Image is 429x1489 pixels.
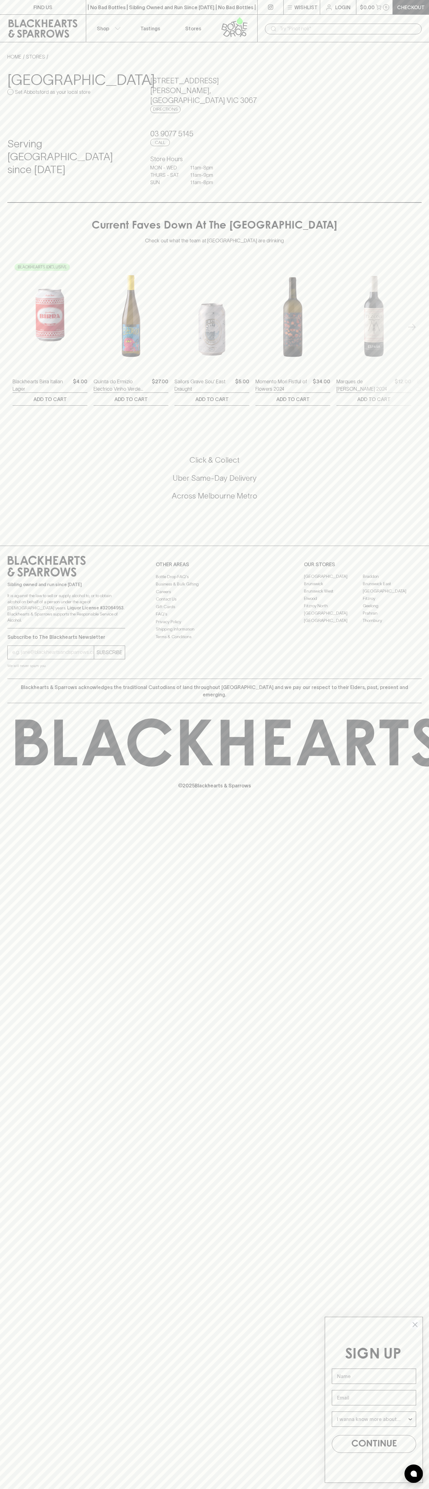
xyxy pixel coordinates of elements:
[294,4,318,11] p: Wishlist
[150,106,181,113] a: Directions
[304,588,363,595] a: Brunswick West
[12,684,417,698] p: Blackhearts & Sparrows acknowledges the traditional Custodians of land throughout [GEOGRAPHIC_DAT...
[235,378,249,392] p: $5.00
[407,1412,413,1426] button: Show Options
[140,25,160,32] p: Tastings
[150,179,181,186] p: SUN
[190,164,221,171] p: 11am - 8pm
[337,1412,407,1426] input: I wanna know more about...
[410,1319,420,1330] button: Close dialog
[150,139,170,146] a: Call
[94,393,168,405] button: ADD TO CART
[304,595,363,602] a: Elwood
[7,491,422,501] h5: Across Melbourne Metro
[156,626,274,633] a: Shipping Information
[336,393,411,405] button: ADD TO CART
[195,396,229,403] p: ADD TO CART
[7,593,125,623] p: It is against the law to sell or supply alcohol to, or to obtain alcohol on behalf of a person un...
[33,396,67,403] p: ADD TO CART
[332,1390,416,1405] input: Email
[7,54,21,59] a: HOME
[7,582,125,588] p: Sibling owned and run since [DATE]
[7,473,422,483] h5: Uber Same-Day Delivery
[397,4,425,11] p: Checkout
[363,588,422,595] a: [GEOGRAPHIC_DATA]
[12,647,94,657] input: e.g. jane@blackheartsandsparrows.com.au
[156,611,274,618] a: FAQ's
[385,6,387,9] p: 0
[363,602,422,610] a: Geelong
[97,25,109,32] p: Shop
[304,580,363,588] a: Brunswick
[190,179,221,186] p: 11am - 8pm
[13,393,87,405] button: ADD TO CART
[363,617,422,624] a: Thornbury
[156,603,274,610] a: Gift Cards
[304,610,363,617] a: [GEOGRAPHIC_DATA]
[156,588,274,595] a: Careers
[86,15,129,42] button: Shop
[336,261,411,369] img: Marques de Tezona Tempranillo 2024
[150,129,278,139] h5: 03 9077 5145
[174,261,249,369] img: Sailors Grave Sou' East Draught
[13,378,71,392] a: Blackhearts Birra Italian Lager
[150,154,278,164] h6: Store Hours
[363,610,422,617] a: Prahran
[7,138,136,176] h4: Serving [GEOGRAPHIC_DATA] since [DATE]
[357,396,391,403] p: ADD TO CART
[280,24,417,34] input: Try "Pinot noir"
[7,633,125,641] p: Subscribe to The Blackhearts Newsletter
[360,4,375,11] p: $0.00
[150,76,278,105] h5: [STREET_ADDRESS][PERSON_NAME] , [GEOGRAPHIC_DATA] VIC 3067
[363,595,422,602] a: Fitzroy
[255,393,330,405] button: ADD TO CART
[411,1471,417,1477] img: bubble-icon
[150,171,181,179] p: THURS - SAT
[190,171,221,179] p: 11am - 9pm
[345,1347,401,1362] span: SIGN UP
[156,633,274,640] a: Terms & Conditions
[33,4,52,11] p: FIND US
[185,25,201,32] p: Stores
[7,71,136,88] h3: [GEOGRAPHIC_DATA]
[319,1311,429,1489] div: FLYOUT Form
[15,88,90,96] p: Set Abbotsford as your local store
[313,378,330,392] p: $34.00
[304,561,422,568] p: OUR STORES
[129,15,172,42] a: Tastings
[336,378,392,392] a: Marques de [PERSON_NAME] 2024
[174,393,249,405] button: ADD TO CART
[114,396,148,403] p: ADD TO CART
[73,378,87,392] p: $4.00
[363,580,422,588] a: Brunswick East
[174,378,233,392] a: Sailors Grave Sou' East Draught
[7,430,422,533] div: Call to action block
[363,573,422,580] a: Braddon
[332,1369,416,1384] input: Name
[94,261,168,369] img: Quinta do Ermizio Electrico Vinho Verde 2022
[255,378,310,392] a: Momento Mori Fistful of Flowers 2024
[332,1435,416,1453] button: CONTINUE
[304,602,363,610] a: Fitzroy North
[145,233,284,244] p: Check out what the team at [GEOGRAPHIC_DATA] are drinking
[7,455,422,465] h5: Click & Collect
[395,378,411,392] p: $12.00
[304,573,363,580] a: [GEOGRAPHIC_DATA]
[156,618,274,625] a: Privacy Policy
[150,164,181,171] p: MON - WED
[335,4,350,11] p: Login
[276,396,310,403] p: ADD TO CART
[13,261,87,369] img: Blackhearts Birra Italian Lager
[94,378,149,392] a: Quinta do Ermizio Electrico Vinho Verde 2022
[26,54,45,59] a: STORES
[7,663,125,669] p: We will never spam you
[97,649,122,656] p: SUBSCRIBE
[304,617,363,624] a: [GEOGRAPHIC_DATA]
[94,646,125,659] button: SUBSCRIBE
[156,573,274,580] a: Bottle Drop FAQ's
